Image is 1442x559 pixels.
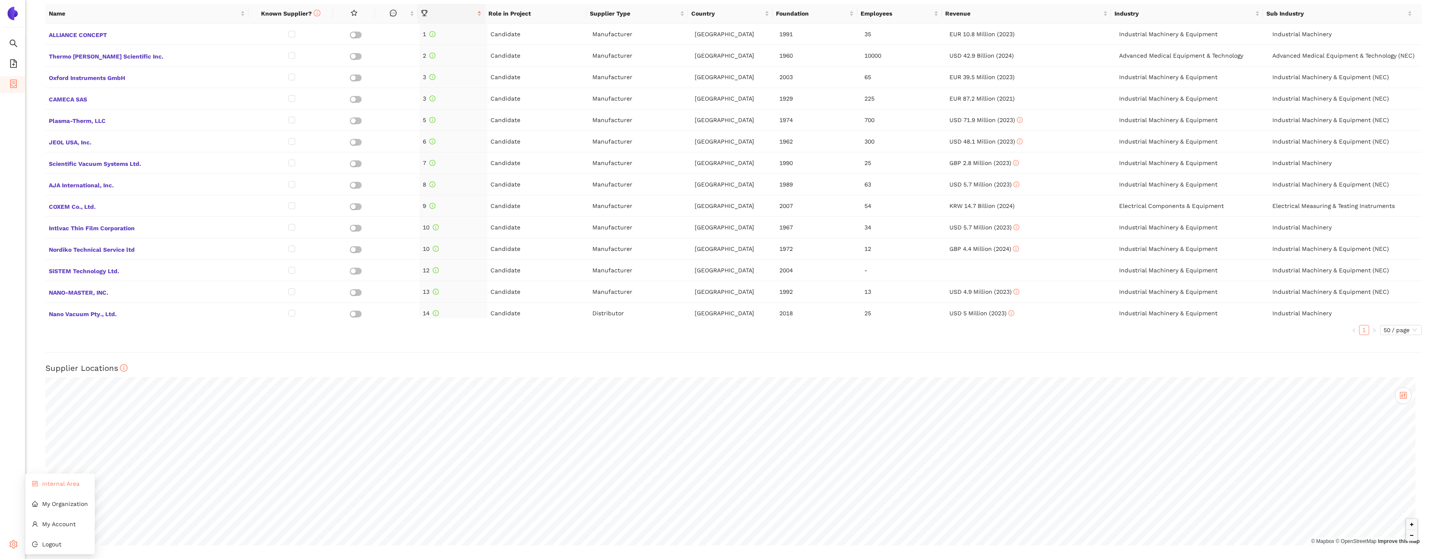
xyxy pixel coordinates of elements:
td: [GEOGRAPHIC_DATA] [691,131,776,152]
span: 10 [423,245,439,252]
th: this column's title is Name,this column is sortable [45,4,248,24]
td: Industrial Machinery [1269,303,1422,324]
span: EUR 10.8 Million (2023) [949,31,1015,37]
td: Electrical Components & Equipment [1116,195,1269,217]
td: Manufacturer [589,24,691,45]
span: Revenue [945,9,1101,18]
td: 700 [861,109,946,131]
td: [GEOGRAPHIC_DATA] [691,67,776,88]
td: 1960 [776,45,861,67]
span: info-circle [433,224,439,230]
span: Nordiko Technical Service ltd [49,243,246,254]
canvas: Map [45,377,1415,546]
th: this column's title is Foundation,this column is sortable [773,4,857,24]
td: Industrial Machinery & Equipment [1116,88,1269,109]
td: 2007 [776,195,861,217]
span: info-circle [433,246,439,252]
td: [GEOGRAPHIC_DATA] [691,217,776,238]
td: [GEOGRAPHIC_DATA] [691,45,776,67]
span: file-add [9,56,18,73]
span: search [9,36,18,53]
span: CAMECA SAS [49,93,246,104]
span: USD 4.9 Million (2023) [949,288,1019,295]
span: 5 [423,117,435,123]
span: 10 [423,224,439,231]
td: 12 [861,238,946,260]
span: 12 [423,267,439,274]
span: Internal Area [42,480,80,487]
span: left [1351,328,1357,333]
td: Industrial Machinery & Equipment [1116,67,1269,88]
span: Sub Industry [1266,9,1406,18]
td: 300 [861,131,946,152]
td: Manufacturer [589,67,691,88]
td: Industrial Machinery & Equipment (NEC) [1269,131,1422,152]
td: 1974 [776,109,861,131]
td: Industrial Machinery & Equipment (NEC) [1269,238,1422,260]
span: Logout [42,541,61,548]
span: info-circle [429,96,435,101]
span: control [32,481,38,487]
span: USD 5.7 Million (2023) [949,224,1019,231]
td: Candidate [487,131,589,152]
td: 63 [861,174,946,195]
td: Industrial Machinery & Equipment [1116,303,1269,324]
td: Industrial Machinery & Equipment [1116,238,1269,260]
span: trophy [421,10,428,16]
td: Distributor [589,303,691,324]
th: this column's title is Revenue,this column is sortable [942,4,1111,24]
span: info-circle [1017,138,1023,144]
th: this column's title is Industry,this column is sortable [1111,4,1263,24]
td: Candidate [487,195,589,217]
td: Industrial Machinery & Equipment (NEC) [1269,260,1422,281]
span: user [32,521,38,527]
span: 9 [423,202,435,209]
td: Candidate [487,217,589,238]
span: 50 / page [1383,325,1418,335]
span: EUR 87.2 Million (2021) [949,95,1015,102]
td: Industrial Machinery & Equipment (NEC) [1269,88,1422,109]
th: this column's title is Supplier Type,this column is sortable [586,4,688,24]
td: Candidate [487,45,589,67]
td: Manufacturer [589,195,691,217]
td: Industrial Machinery & Equipment [1116,174,1269,195]
td: Manufacturer [589,152,691,174]
span: 8 [423,181,435,188]
span: Nano Vacuum Pty., Ltd. [49,308,246,319]
td: 1991 [776,24,861,45]
span: 3 [423,74,435,80]
img: Logo [6,7,19,20]
span: Scientific Vacuum Systems Ltd. [49,157,246,168]
td: 1929 [776,88,861,109]
span: info-circle [429,31,435,37]
td: 1990 [776,152,861,174]
td: 2003 [776,67,861,88]
td: Industrial Machinery & Equipment [1116,260,1269,281]
td: Industrial Machinery [1269,152,1422,174]
a: 1 [1359,325,1369,335]
span: USD 5.7 Million (2023) [949,181,1019,188]
span: JEOL USA, Inc. [49,136,246,147]
td: Manufacturer [589,109,691,131]
span: info-circle [429,138,435,144]
td: 1967 [776,217,861,238]
span: info-circle [314,10,320,16]
span: USD 48.1 Million (2023) [949,138,1023,145]
td: [GEOGRAPHIC_DATA] [691,24,776,45]
span: info-circle [429,117,435,123]
td: - [861,260,946,281]
td: Candidate [487,152,589,174]
li: 1 [1359,325,1369,335]
td: Manufacturer [589,88,691,109]
li: Previous Page [1349,325,1359,335]
td: Advanced Medical Equipment & Technology (NEC) [1269,45,1422,67]
span: info-circle [120,364,128,372]
td: [GEOGRAPHIC_DATA] [691,109,776,131]
span: logout [32,541,38,547]
td: Manufacturer [589,45,691,67]
span: My Account [42,521,76,527]
td: Industrial Machinery & Equipment [1116,217,1269,238]
td: [GEOGRAPHIC_DATA] [691,88,776,109]
td: Industrial Machinery & Equipment (NEC) [1269,109,1422,131]
span: message [390,10,397,16]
